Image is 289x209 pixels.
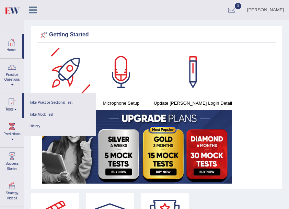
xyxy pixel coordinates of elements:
h4: Update [PERSON_NAME] Login Detail [152,100,234,107]
a: Home [0,34,22,56]
a: Predictions [0,118,24,145]
a: History [27,120,92,132]
h4: Microphone Setup [97,100,145,107]
img: small5.jpg [42,110,232,184]
a: Success Stories [0,148,24,175]
a: Take Mock Test [27,109,92,121]
span: 3 [235,3,242,9]
a: Strategy Videos [0,177,24,204]
a: Practice Questions [0,59,24,91]
div: Getting Started [39,30,274,40]
a: Take Practice Sectional Test [27,97,92,109]
a: Tests [0,93,22,116]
